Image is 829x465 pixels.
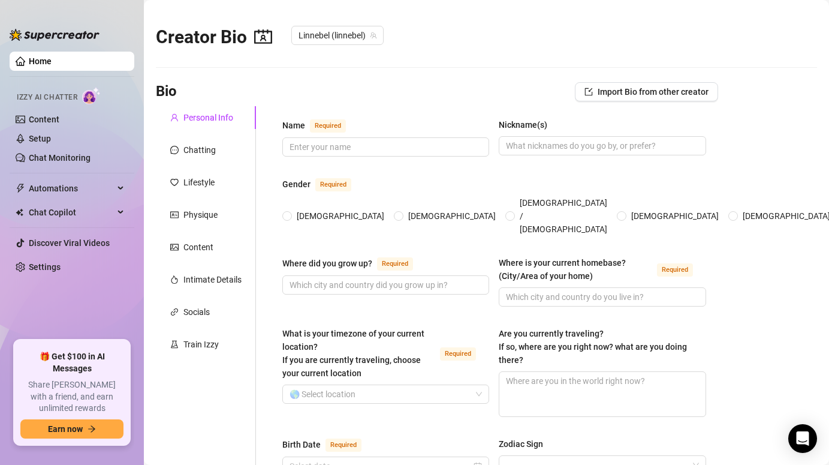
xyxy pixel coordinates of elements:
div: Chatting [183,143,216,157]
span: Automations [29,179,114,198]
a: Discover Viral Videos [29,238,110,248]
span: picture [170,243,179,251]
span: Earn now [48,424,83,434]
label: Where did you grow up? [282,256,426,271]
span: [DEMOGRAPHIC_DATA] / [DEMOGRAPHIC_DATA] [515,196,612,236]
div: Open Intercom Messenger [788,424,817,453]
a: Chat Monitoring [29,153,91,163]
img: logo-BBDzfeDw.svg [10,29,100,41]
input: Where is your current homebase? (City/Area of your home) [506,290,696,304]
div: Content [183,241,213,254]
a: Content [29,115,59,124]
div: Physique [183,208,218,221]
a: Setup [29,134,51,143]
h3: Bio [156,82,177,101]
span: heart [170,178,179,187]
div: Intimate Details [183,273,242,286]
span: idcard [170,211,179,219]
input: Name [290,140,480,154]
img: Chat Copilot [16,208,23,217]
span: [DEMOGRAPHIC_DATA] [403,209,501,223]
span: thunderbolt [16,184,25,193]
div: Gender [282,178,311,191]
input: Where did you grow up? [290,278,480,292]
label: Where is your current homebase? (City/Area of your home) [499,256,706,283]
span: Chat Copilot [29,203,114,222]
a: Settings [29,262,61,272]
span: import [584,88,593,96]
span: What is your timezone of your current location? If you are currently traveling, choose your curre... [282,329,424,378]
div: Lifestyle [183,176,215,189]
span: team [370,32,377,39]
span: Required [377,257,413,271]
div: Zodiac Sign [499,437,543,451]
span: [DEMOGRAPHIC_DATA] [626,209,724,223]
span: Required [315,178,351,191]
div: Name [282,119,305,132]
label: Gender [282,177,364,191]
h2: Creator Bio [156,26,272,49]
span: Required [657,263,693,277]
div: Birth Date [282,438,321,451]
div: Nickname(s) [499,118,547,131]
span: Share [PERSON_NAME] with a friend, and earn unlimited rewards [20,379,123,415]
button: Earn nowarrow-right [20,419,123,439]
label: Nickname(s) [499,118,556,131]
a: Home [29,56,52,66]
div: Personal Info [183,111,233,124]
span: Import Bio from other creator [598,87,709,97]
span: contacts [254,28,272,46]
div: Where did you grow up? [282,257,372,270]
span: link [170,308,179,316]
div: Where is your current homebase? (City/Area of your home) [499,256,652,283]
span: user [170,113,179,122]
label: Birth Date [282,437,375,452]
span: [DEMOGRAPHIC_DATA] [292,209,389,223]
span: 🎁 Get $100 in AI Messages [20,351,123,374]
input: Nickname(s) [506,139,696,152]
img: AI Chatter [82,87,101,104]
span: experiment [170,340,179,349]
span: arrow-right [88,425,96,433]
span: Required [325,439,361,452]
span: Required [310,119,346,133]
span: Are you currently traveling? If so, where are you right now? what are you doing there? [499,329,687,365]
label: Zodiac Sign [499,437,551,451]
span: Izzy AI Chatter [17,92,77,103]
div: Socials [183,305,210,319]
span: fire [170,275,179,284]
label: Name [282,118,359,133]
button: Import Bio from other creator [575,82,718,101]
span: Required [440,347,476,361]
span: message [170,146,179,154]
div: Train Izzy [183,338,219,351]
span: Linnebel (linnebel) [299,26,376,44]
